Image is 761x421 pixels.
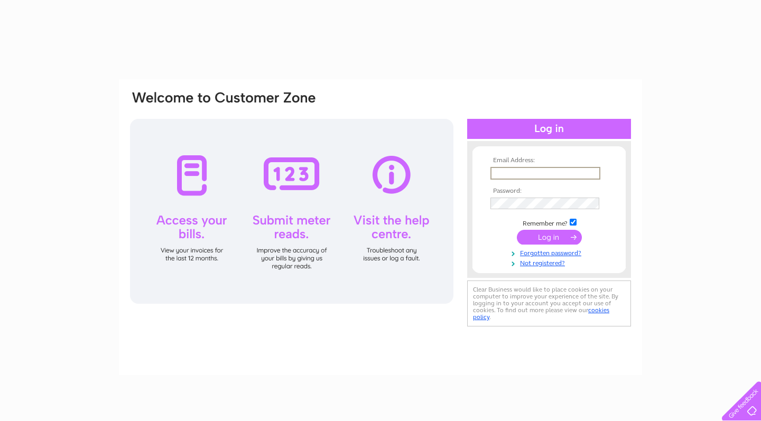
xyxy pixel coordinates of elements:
th: Email Address: [488,157,610,164]
a: cookies policy [473,306,609,321]
th: Password: [488,188,610,195]
td: Remember me? [488,217,610,228]
input: Submit [517,230,582,245]
div: Clear Business would like to place cookies on your computer to improve your experience of the sit... [467,280,631,326]
a: Not registered? [490,257,610,267]
a: Forgotten password? [490,247,610,257]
